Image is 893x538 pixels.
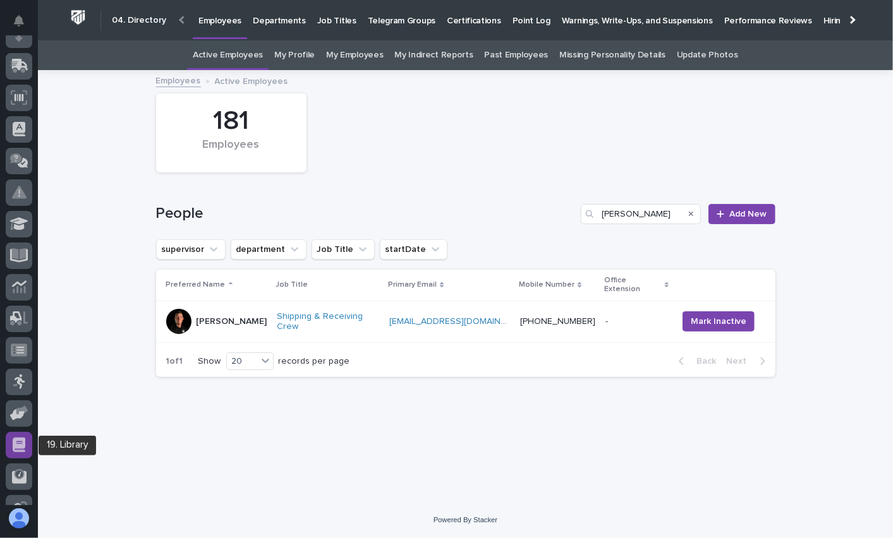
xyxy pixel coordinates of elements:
[178,138,285,165] div: Employees
[691,315,746,328] span: Mark Inactive
[198,356,221,367] p: Show
[277,311,380,333] a: Shipping & Receiving Crew
[380,239,447,260] button: startDate
[708,204,775,224] a: Add New
[112,15,166,26] h2: 04. Directory
[178,105,285,137] div: 181
[66,6,90,29] img: Workspace Logo
[326,40,383,70] a: My Employees
[727,357,755,366] span: Next
[274,40,315,70] a: My Profile
[231,239,307,260] button: department
[156,205,576,223] h1: People
[6,505,32,532] button: users-avatar
[559,40,665,70] a: Missing Personality Details
[312,239,375,260] button: Job Title
[604,273,662,297] p: Office Extension
[669,356,722,367] button: Back
[394,40,473,70] a: My Indirect Reports
[434,516,497,523] a: Powered By Stacker
[166,278,226,292] p: Preferred Name
[193,40,263,70] a: Active Employees
[730,210,767,218] span: Add New
[16,15,32,35] div: Notifications
[722,356,775,367] button: Next
[519,278,574,292] p: Mobile Number
[276,278,308,292] p: Job Title
[227,355,257,368] div: 20
[6,8,32,34] button: Notifications
[485,40,549,70] a: Past Employees
[581,204,701,224] input: Search
[197,316,267,327] p: [PERSON_NAME]
[389,317,532,326] a: [EMAIL_ADDRESS][DOMAIN_NAME]
[689,357,717,366] span: Back
[605,314,611,327] p: -
[520,317,595,326] a: [PHONE_NUMBER]
[683,311,755,332] button: Mark Inactive
[156,73,201,87] a: Employees
[388,278,437,292] p: Primary Email
[215,73,288,87] p: Active Employees
[156,346,193,377] p: 1 of 1
[156,239,226,260] button: supervisor
[156,301,775,343] tr: [PERSON_NAME]Shipping & Receiving Crew [EMAIL_ADDRESS][DOMAIN_NAME] [PHONE_NUMBER]-- Mark Inactive
[279,356,350,367] p: records per page
[677,40,738,70] a: Update Photos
